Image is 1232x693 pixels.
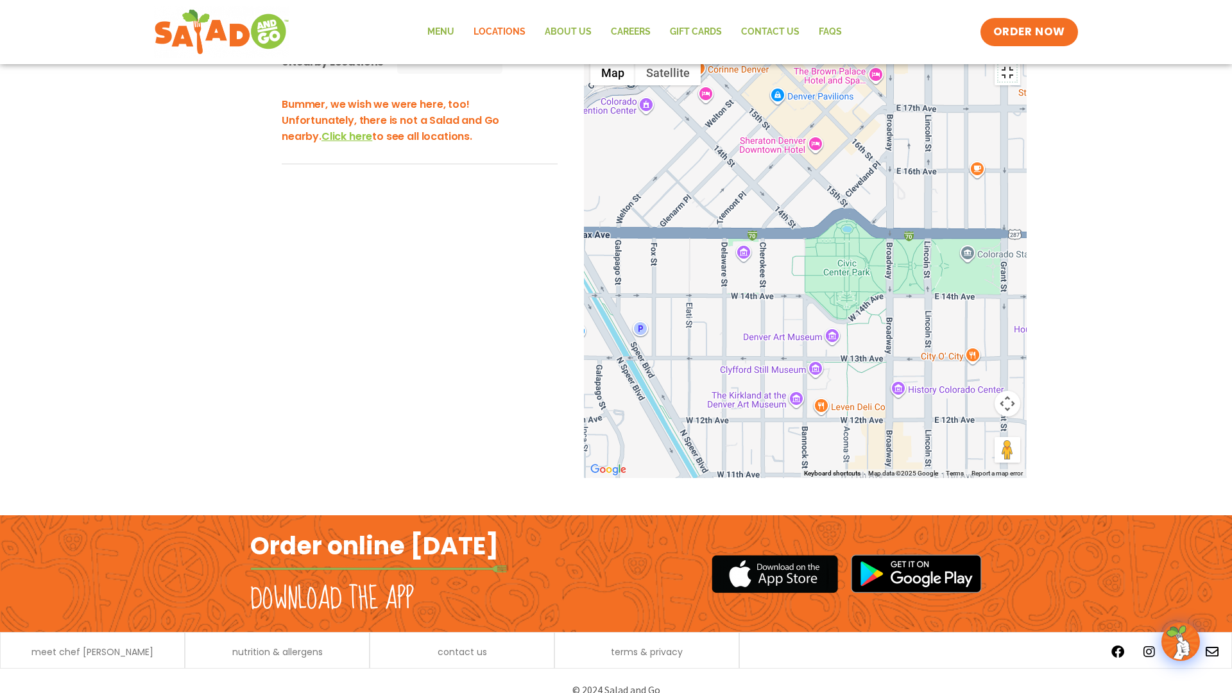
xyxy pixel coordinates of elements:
[601,17,660,47] a: Careers
[535,17,601,47] a: About Us
[1163,624,1199,660] img: wpChatIcon
[809,17,851,47] a: FAQs
[250,581,414,617] h2: Download the app
[321,129,372,144] span: Click here
[851,554,982,593] img: google_play
[995,437,1020,463] button: Drag Pegman onto the map to open Street View
[946,470,964,477] a: Terms (opens in new tab)
[995,60,1020,85] button: Toggle fullscreen view
[587,461,629,478] img: Google
[804,469,860,478] button: Keyboard shortcuts
[732,17,809,47] a: Contact Us
[154,6,289,58] img: new-SAG-logo-768×292
[971,470,1023,477] a: Report a map error
[611,647,683,656] a: terms & privacy
[868,470,938,477] span: Map data ©2025 Google
[232,647,323,656] a: nutrition & allergens
[250,565,507,572] img: fork
[438,647,487,656] a: contact us
[590,60,635,85] button: Show street map
[587,461,629,478] a: Open this area in Google Maps (opens a new window)
[418,17,851,47] nav: Menu
[993,24,1065,40] span: ORDER NOW
[660,17,732,47] a: GIFT CARDS
[980,18,1078,46] a: ORDER NOW
[282,96,558,144] h3: Bummer, we wish we were here, too! Unfortunately, there is not a Salad and Go nearby. to see all ...
[712,553,838,595] img: appstore
[635,60,701,85] button: Show satellite imagery
[31,647,153,656] a: meet chef [PERSON_NAME]
[464,17,535,47] a: Locations
[250,530,499,561] h2: Order online [DATE]
[995,391,1020,416] button: Map camera controls
[418,17,464,47] a: Menu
